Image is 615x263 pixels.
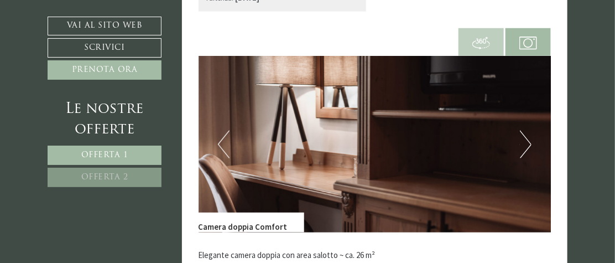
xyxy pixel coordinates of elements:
[218,131,230,158] button: Previous
[48,99,161,140] div: Le nostre offerte
[199,213,304,233] div: Camera doppia Comfort
[519,34,537,52] img: camera.svg
[48,60,161,80] a: Prenota ora
[17,32,147,40] div: Montis – Active Nature Spa
[81,173,128,182] span: Offerta 2
[48,17,161,35] a: Vai al sito web
[472,34,490,52] img: 360-grad.svg
[199,56,551,233] img: image
[17,51,147,59] small: 18:08
[520,131,531,158] button: Next
[81,151,128,159] span: Offerta 1
[8,29,152,61] div: Buon giorno, come possiamo aiutarla?
[48,38,161,58] a: Scrivici
[154,8,200,26] div: martedì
